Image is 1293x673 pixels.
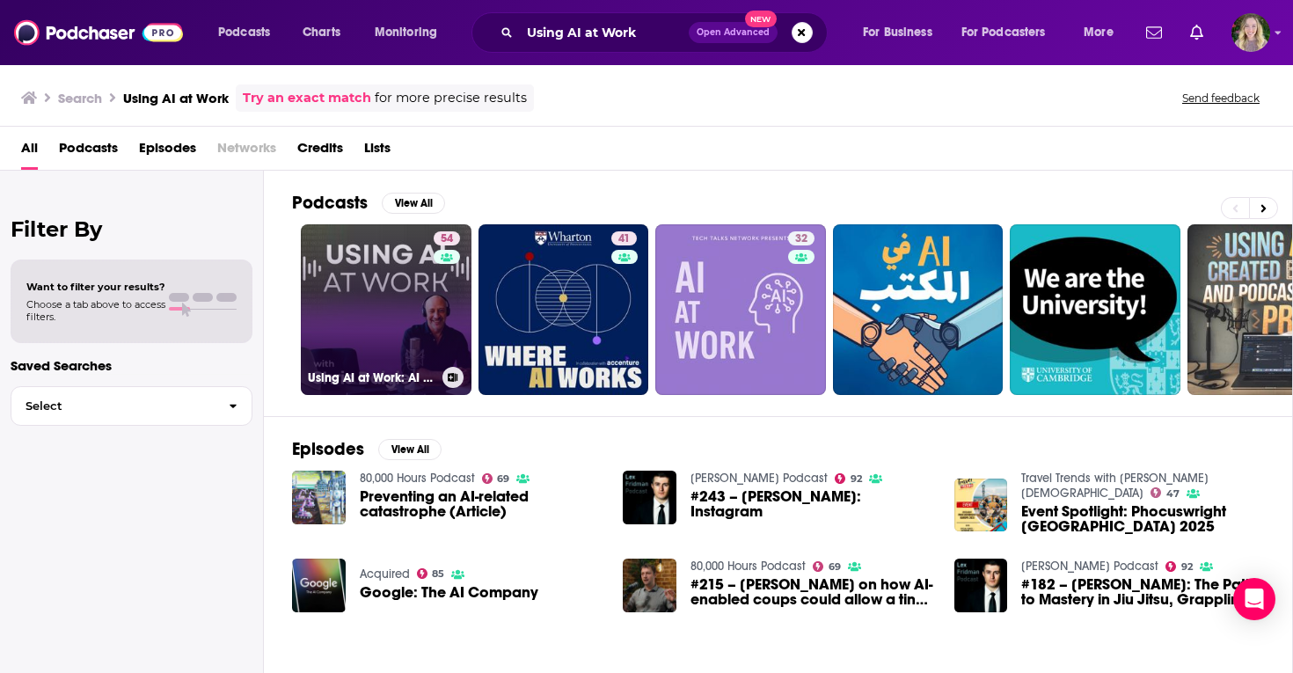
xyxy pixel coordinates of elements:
[291,18,351,47] a: Charts
[1021,504,1264,534] a: Event Spotlight: Phocuswright Europe 2025
[618,230,630,248] span: 41
[851,18,954,47] button: open menu
[829,563,841,571] span: 69
[360,471,475,486] a: 80,000 Hours Podcast
[441,230,453,248] span: 54
[954,479,1008,532] img: Event Spotlight: Phocuswright Europe 2025
[362,18,460,47] button: open menu
[382,193,445,214] button: View All
[1021,577,1264,607] span: #182 – [PERSON_NAME]: The Path to Mastery in Jiu Jitsu, Grappling, Judo, and MMA
[690,559,806,574] a: 80,000 Hours Podcast
[26,298,165,323] span: Choose a tab above to access filters.
[954,559,1008,612] img: #182 – John Danaher: The Path to Mastery in Jiu Jitsu, Grappling, Judo, and MMA
[292,559,346,612] img: Google: The AI Company
[292,192,445,214] a: PodcastsView All
[863,20,932,45] span: For Business
[697,28,770,37] span: Open Advanced
[1021,577,1264,607] a: #182 – John Danaher: The Path to Mastery in Jiu Jitsu, Grappling, Judo, and MMA
[623,471,676,524] img: #243 – Kevin Systrom: Instagram
[303,20,340,45] span: Charts
[497,475,509,483] span: 69
[488,12,844,53] div: Search podcasts, credits, & more...
[375,20,437,45] span: Monitoring
[482,473,510,484] a: 69
[795,230,807,248] span: 32
[26,281,165,293] span: Want to filter your results?
[1233,578,1275,620] div: Open Intercom Messenger
[1165,561,1193,572] a: 92
[1183,18,1210,48] a: Show notifications dropdown
[1071,18,1136,47] button: open menu
[139,134,196,170] a: Episodes
[1021,504,1264,534] span: Event Spotlight: Phocuswright [GEOGRAPHIC_DATA] 2025
[11,386,252,426] button: Select
[690,489,933,519] span: #243 – [PERSON_NAME]: Instagram
[378,439,442,460] button: View All
[1021,471,1209,501] a: Travel Trends with Dan Christian
[520,18,689,47] input: Search podcasts, credits, & more...
[611,231,637,245] a: 41
[58,90,102,106] h3: Search
[690,577,933,607] span: #215 – [PERSON_NAME] on how AI-enabled coups could allow a tiny group to seize power
[301,224,471,395] a: 54Using AI at Work: AI in the Workplace & Generative AI for Business Leaders
[1021,559,1158,574] a: Lex Fridman Podcast
[14,16,183,49] img: Podchaser - Follow, Share and Rate Podcasts
[1084,20,1114,45] span: More
[950,18,1071,47] button: open menu
[1231,13,1270,52] span: Logged in as lauren19365
[360,567,410,582] a: Acquired
[1166,490,1180,498] span: 47
[292,192,368,214] h2: Podcasts
[292,471,346,524] img: Preventing an AI-related catastrophe (Article)
[1177,91,1265,106] button: Send feedback
[417,568,445,579] a: 85
[745,11,777,27] span: New
[835,473,862,484] a: 92
[217,134,276,170] span: Networks
[360,585,538,600] a: Google: The AI Company
[364,134,391,170] a: Lists
[689,22,778,43] button: Open AdvancedNew
[292,438,442,460] a: EpisodesView All
[432,570,444,578] span: 85
[375,88,527,108] span: for more precise results
[243,88,371,108] a: Try an exact match
[623,559,676,612] img: #215 – Tom Davidson on how AI-enabled coups could allow a tiny group to seize power
[690,577,933,607] a: #215 – Tom Davidson on how AI-enabled coups could allow a tiny group to seize power
[297,134,343,170] a: Credits
[206,18,293,47] button: open menu
[21,134,38,170] a: All
[308,370,435,385] h3: Using AI at Work: AI in the Workplace & Generative AI for Business Leaders
[292,438,364,460] h2: Episodes
[788,231,815,245] a: 32
[1231,13,1270,52] button: Show profile menu
[218,20,270,45] span: Podcasts
[11,400,215,412] span: Select
[813,561,841,572] a: 69
[690,471,828,486] a: Lex Fridman Podcast
[1181,563,1193,571] span: 92
[478,224,649,395] a: 41
[655,224,826,395] a: 32
[851,475,862,483] span: 92
[59,134,118,170] a: Podcasts
[1139,18,1169,48] a: Show notifications dropdown
[961,20,1046,45] span: For Podcasters
[123,90,229,106] h3: Using AI at Work
[1151,487,1180,498] a: 47
[1231,13,1270,52] img: User Profile
[360,489,603,519] span: Preventing an AI-related catastrophe (Article)
[11,357,252,374] p: Saved Searches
